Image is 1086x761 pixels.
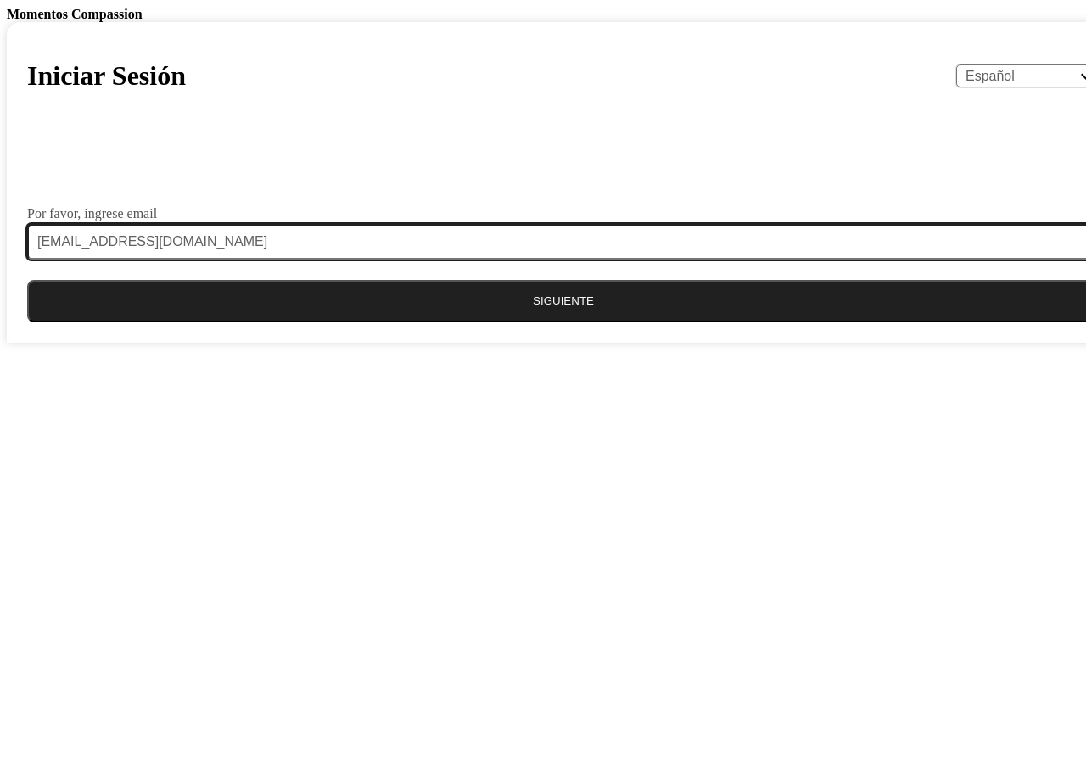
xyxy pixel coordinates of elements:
[27,207,157,221] label: Por favor, ingrese email
[7,7,143,21] b: Momentos Compassion
[27,60,186,92] h1: Iniciar Sesión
